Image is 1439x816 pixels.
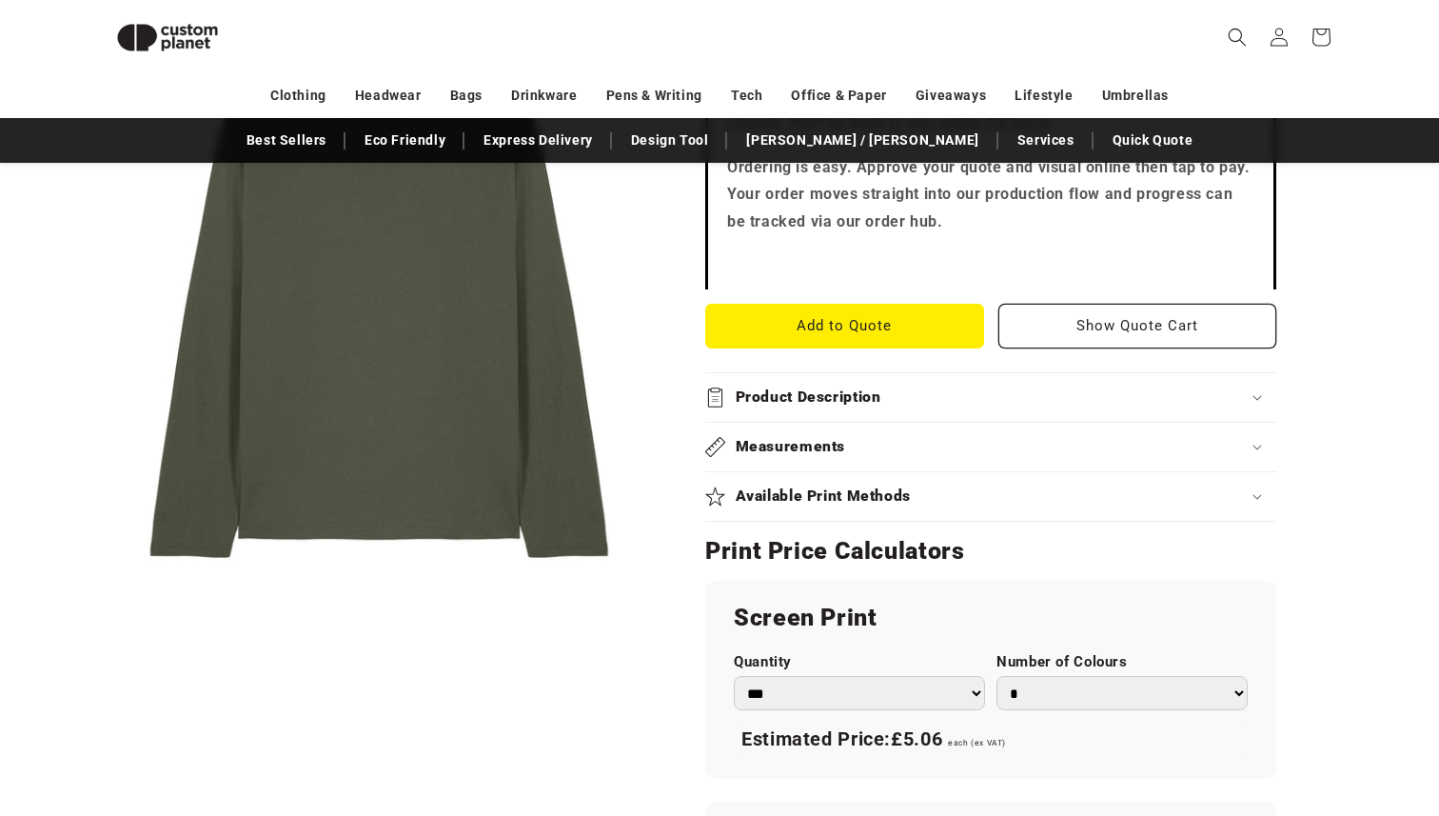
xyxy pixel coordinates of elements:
[474,124,602,157] a: Express Delivery
[705,304,984,348] button: Add to Quote
[511,79,577,112] a: Drinkware
[1102,79,1169,112] a: Umbrellas
[1015,79,1073,112] a: Lifestyle
[355,124,455,157] a: Eco Friendly
[101,8,234,68] img: Custom Planet
[1008,124,1084,157] a: Services
[270,79,326,112] a: Clothing
[948,738,1006,747] span: each (ex VAT)
[237,124,336,157] a: Best Sellers
[450,79,483,112] a: Bags
[101,29,658,586] media-gallery: Gallery Viewer
[734,603,1248,633] h2: Screen Print
[705,536,1276,567] h2: Print Price Calculators
[727,158,1251,231] strong: Ordering is easy. Approve your quote and visual online then tap to pay. Your order moves straight...
[791,79,886,112] a: Office & Paper
[727,251,1254,270] iframe: Customer reviews powered by Trustpilot
[916,79,986,112] a: Giveaways
[734,720,1248,760] div: Estimated Price:
[705,423,1276,471] summary: Measurements
[737,124,988,157] a: [PERSON_NAME] / [PERSON_NAME]
[736,487,912,507] h2: Available Print Methods
[998,304,1277,348] button: Show Quote Cart
[1113,610,1439,816] iframe: Chat Widget
[1103,124,1203,157] a: Quick Quote
[705,373,1276,422] summary: Product Description
[705,472,1276,521] summary: Available Print Methods
[1216,16,1258,58] summary: Search
[355,79,422,112] a: Headwear
[996,653,1248,671] label: Number of Colours
[736,437,846,457] h2: Measurements
[736,388,881,408] h2: Product Description
[621,124,719,157] a: Design Tool
[606,79,702,112] a: Pens & Writing
[731,79,762,112] a: Tech
[891,727,942,750] span: £5.06
[734,653,985,671] label: Quantity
